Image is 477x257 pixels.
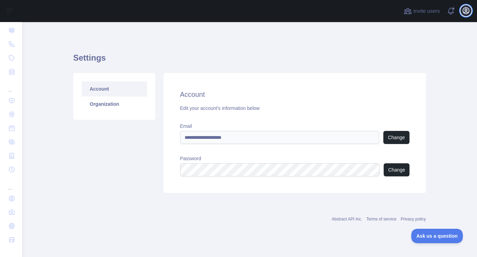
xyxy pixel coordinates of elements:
iframe: Toggle Customer Support [411,229,463,243]
div: Edit your account's information below [180,105,409,112]
a: Organization [82,96,147,112]
div: ... [6,177,17,191]
a: Abstract API Inc. [332,217,362,222]
button: Change [384,163,409,176]
span: Invite users [413,7,440,15]
div: ... [6,79,17,93]
h1: Settings [73,52,426,69]
button: Invite users [402,6,441,17]
a: Account [82,81,147,96]
a: Privacy policy [401,217,426,222]
label: Password [180,155,409,162]
a: Terms of service [366,217,396,222]
h2: Account [180,90,409,99]
button: Change [383,131,409,144]
label: Email [180,123,409,130]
